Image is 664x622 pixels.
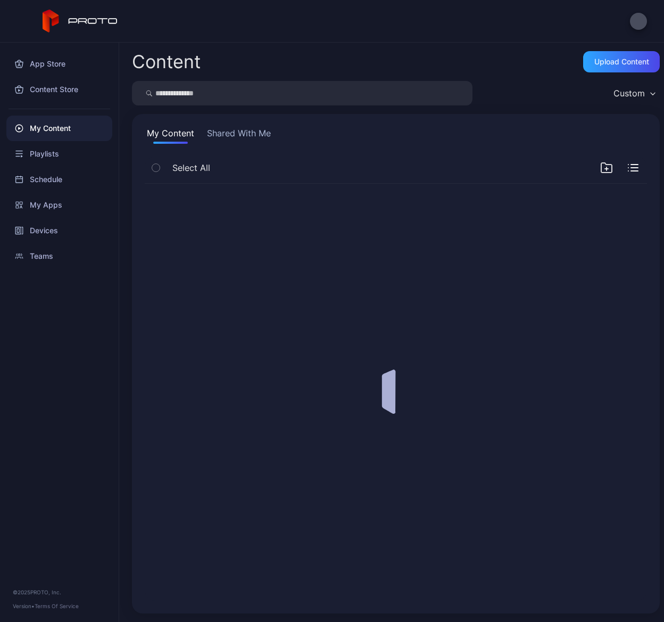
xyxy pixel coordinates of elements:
[132,53,201,71] div: Content
[6,192,112,218] a: My Apps
[613,88,645,99] div: Custom
[145,127,196,144] button: My Content
[13,603,35,609] span: Version •
[6,218,112,243] a: Devices
[172,161,210,174] span: Select All
[6,243,112,269] a: Teams
[6,141,112,167] a: Playlists
[6,116,112,141] a: My Content
[583,51,660,72] button: Upload Content
[594,58,649,66] div: Upload Content
[13,588,106,596] div: © 2025 PROTO, Inc.
[608,81,660,105] button: Custom
[6,167,112,192] a: Schedule
[205,127,273,144] button: Shared With Me
[6,51,112,77] a: App Store
[35,603,79,609] a: Terms Of Service
[6,77,112,102] a: Content Store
